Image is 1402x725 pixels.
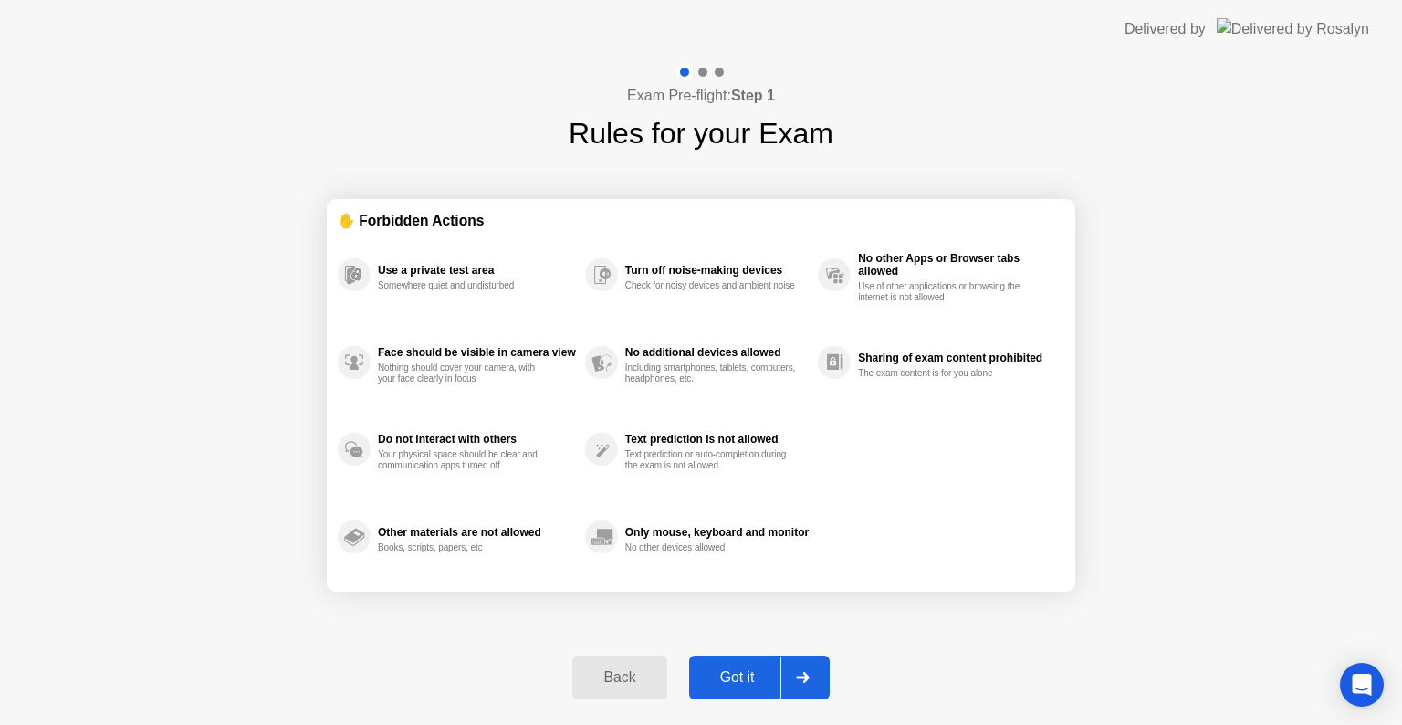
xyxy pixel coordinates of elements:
[858,281,1031,303] div: Use of other applications or browsing the internet is not allowed
[1217,18,1369,39] img: Delivered by Rosalyn
[858,352,1055,364] div: Sharing of exam content prohibited
[858,252,1055,278] div: No other Apps or Browser tabs allowed
[378,449,550,471] div: Your physical space should be clear and communication apps turned off
[731,88,775,103] b: Step 1
[1125,18,1206,40] div: Delivered by
[338,210,1064,231] div: ✋ Forbidden Actions
[1340,663,1384,707] div: Open Intercom Messenger
[378,280,550,291] div: Somewhere quiet and undisturbed
[378,346,576,359] div: Face should be visible in camera view
[689,656,830,699] button: Got it
[625,526,809,539] div: Only mouse, keyboard and monitor
[625,362,798,384] div: Including smartphones, tablets, computers, headphones, etc.
[627,85,775,107] h4: Exam Pre-flight:
[625,542,798,553] div: No other devices allowed
[625,346,809,359] div: No additional devices allowed
[695,669,780,686] div: Got it
[378,362,550,384] div: Nothing should cover your camera, with your face clearly in focus
[578,669,661,686] div: Back
[625,264,809,277] div: Turn off noise-making devices
[569,111,833,155] h1: Rules for your Exam
[858,368,1031,379] div: The exam content is for you alone
[378,264,576,277] div: Use a private test area
[625,449,798,471] div: Text prediction or auto-completion during the exam is not allowed
[625,280,798,291] div: Check for noisy devices and ambient noise
[625,433,809,446] div: Text prediction is not allowed
[572,656,666,699] button: Back
[378,542,550,553] div: Books, scripts, papers, etc
[378,526,576,539] div: Other materials are not allowed
[378,433,576,446] div: Do not interact with others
